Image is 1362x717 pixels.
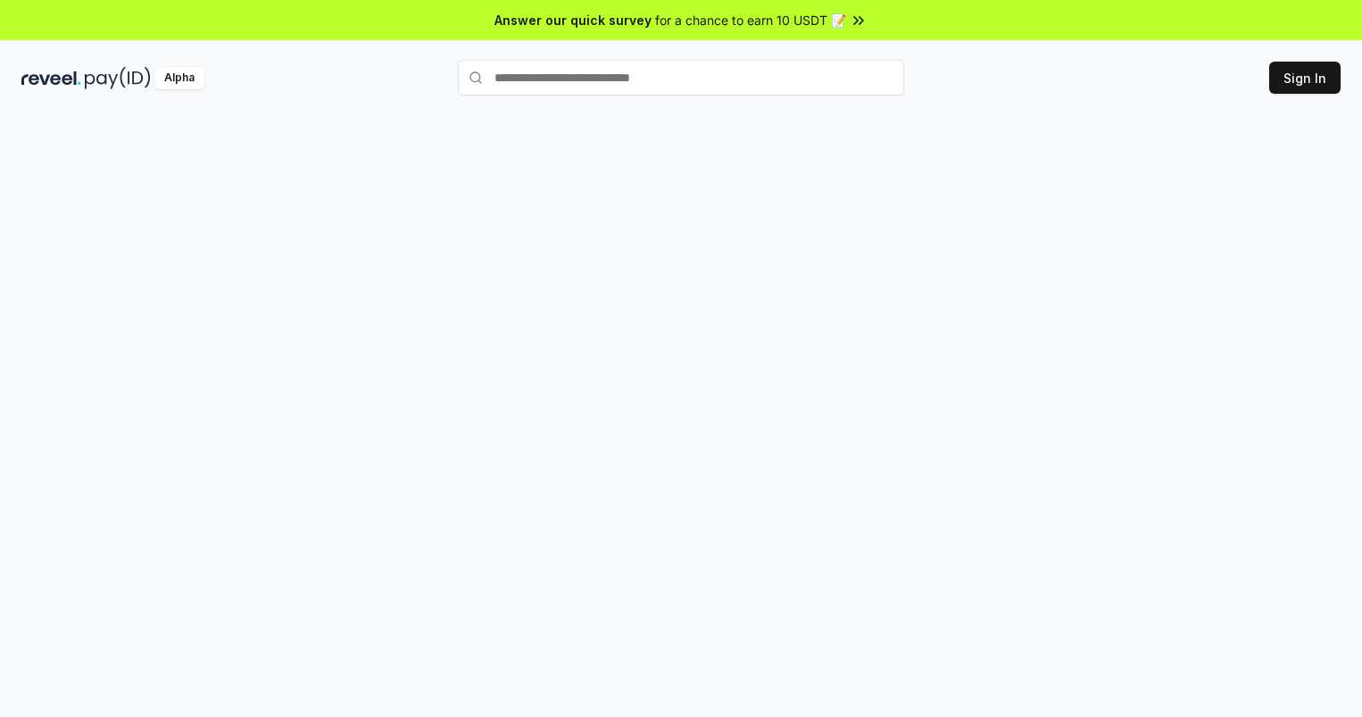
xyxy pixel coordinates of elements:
img: pay_id [85,67,151,89]
div: Alpha [154,67,204,89]
span: Answer our quick survey [494,11,652,29]
button: Sign In [1269,62,1341,94]
img: reveel_dark [21,67,81,89]
span: for a chance to earn 10 USDT 📝 [655,11,846,29]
